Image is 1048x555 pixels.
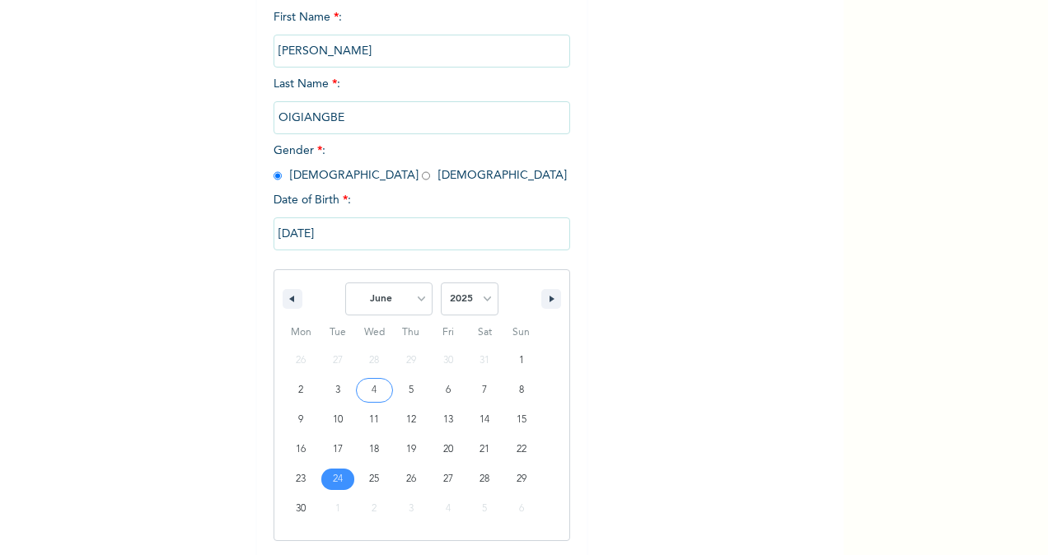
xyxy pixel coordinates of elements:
[283,319,320,346] span: Mon
[320,405,357,435] button: 10
[320,435,357,464] button: 17
[283,405,320,435] button: 9
[369,435,379,464] span: 18
[274,217,570,250] input: DD-MM-YYYY
[503,375,540,405] button: 8
[446,375,451,405] span: 6
[406,464,416,494] span: 26
[393,405,430,435] button: 12
[335,375,340,405] span: 3
[296,435,306,464] span: 16
[333,435,343,464] span: 17
[274,35,570,68] input: Enter your first name
[519,346,524,375] span: 1
[466,435,503,464] button: 21
[283,464,320,494] button: 23
[283,494,320,524] button: 30
[480,405,489,435] span: 14
[296,494,306,524] span: 30
[517,405,526,435] span: 15
[333,405,343,435] span: 10
[503,319,540,346] span: Sun
[320,375,357,405] button: 3
[409,375,414,405] span: 5
[274,12,570,57] span: First Name :
[519,375,524,405] span: 8
[466,464,503,494] button: 28
[393,464,430,494] button: 26
[283,435,320,464] button: 16
[356,435,393,464] button: 18
[503,405,540,435] button: 15
[333,464,343,494] span: 24
[298,375,303,405] span: 2
[274,101,570,134] input: Enter your last name
[296,464,306,494] span: 23
[298,405,303,435] span: 9
[429,435,466,464] button: 20
[393,319,430,346] span: Thu
[274,78,570,124] span: Last Name :
[406,435,416,464] span: 19
[356,464,393,494] button: 25
[429,319,466,346] span: Fri
[443,464,453,494] span: 27
[480,464,489,494] span: 28
[429,405,466,435] button: 13
[480,435,489,464] span: 21
[369,405,379,435] span: 11
[443,435,453,464] span: 20
[274,145,567,181] span: Gender : [DEMOGRAPHIC_DATA] [DEMOGRAPHIC_DATA]
[517,464,526,494] span: 29
[274,192,351,209] span: Date of Birth :
[429,464,466,494] button: 27
[283,375,320,405] button: 2
[320,464,357,494] button: 24
[320,319,357,346] span: Tue
[503,346,540,375] button: 1
[517,435,526,464] span: 22
[406,405,416,435] span: 12
[369,464,379,494] span: 25
[466,375,503,405] button: 7
[356,375,393,405] button: 4
[466,319,503,346] span: Sat
[466,405,503,435] button: 14
[393,375,430,405] button: 5
[503,464,540,494] button: 29
[443,405,453,435] span: 13
[372,375,377,405] span: 4
[356,405,393,435] button: 11
[356,319,393,346] span: Wed
[393,435,430,464] button: 19
[482,375,487,405] span: 7
[503,435,540,464] button: 22
[429,375,466,405] button: 6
